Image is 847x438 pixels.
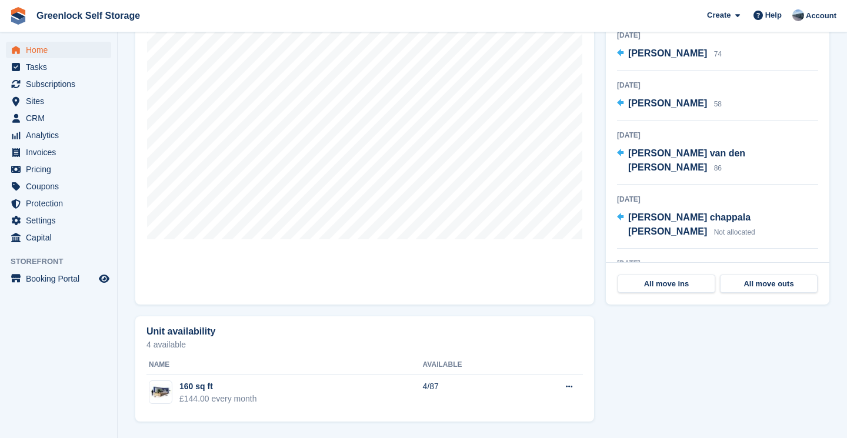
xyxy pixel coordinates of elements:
[792,9,804,21] img: Jamie Hamilton
[714,100,722,108] span: 58
[97,272,111,286] a: Preview store
[146,356,423,375] th: Name
[26,42,96,58] span: Home
[628,48,707,58] span: [PERSON_NAME]
[149,384,172,401] img: 20-ft-container%20(3).jpg
[26,93,96,109] span: Sites
[6,144,111,161] a: menu
[707,9,731,21] span: Create
[26,195,96,212] span: Protection
[714,50,722,58] span: 74
[6,195,111,212] a: menu
[618,275,715,293] a: All move ins
[6,42,111,58] a: menu
[617,194,818,205] div: [DATE]
[6,178,111,195] a: menu
[179,393,257,405] div: £144.00 every month
[6,229,111,246] a: menu
[6,76,111,92] a: menu
[617,210,818,240] a: [PERSON_NAME] chappala [PERSON_NAME] Not allocated
[617,258,818,269] div: [DATE]
[32,6,145,25] a: Greenlock Self Storage
[423,375,522,412] td: 4/87
[6,270,111,287] a: menu
[617,80,818,91] div: [DATE]
[628,148,745,172] span: [PERSON_NAME] van den [PERSON_NAME]
[26,144,96,161] span: Invoices
[423,356,522,375] th: Available
[714,164,722,172] span: 86
[6,127,111,143] a: menu
[146,340,583,349] p: 4 available
[11,256,117,268] span: Storefront
[617,130,818,141] div: [DATE]
[628,98,707,108] span: [PERSON_NAME]
[6,110,111,126] a: menu
[6,93,111,109] a: menu
[26,161,96,178] span: Pricing
[6,212,111,229] a: menu
[26,270,96,287] span: Booking Portal
[617,96,722,112] a: [PERSON_NAME] 58
[6,161,111,178] a: menu
[26,229,96,246] span: Capital
[26,212,96,229] span: Settings
[146,326,215,337] h2: Unit availability
[714,228,755,236] span: Not allocated
[617,46,722,62] a: [PERSON_NAME] 74
[26,110,96,126] span: CRM
[9,7,27,25] img: stora-icon-8386f47178a22dfd0bd8f6a31ec36ba5ce8667c1dd55bd0f319d3a0aa187defe.svg
[26,178,96,195] span: Coupons
[6,59,111,75] a: menu
[26,59,96,75] span: Tasks
[806,10,836,22] span: Account
[617,146,818,176] a: [PERSON_NAME] van den [PERSON_NAME] 86
[720,275,818,293] a: All move outs
[26,127,96,143] span: Analytics
[617,30,818,41] div: [DATE]
[628,212,751,236] span: [PERSON_NAME] chappala [PERSON_NAME]
[179,380,257,393] div: 160 sq ft
[26,76,96,92] span: Subscriptions
[765,9,782,21] span: Help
